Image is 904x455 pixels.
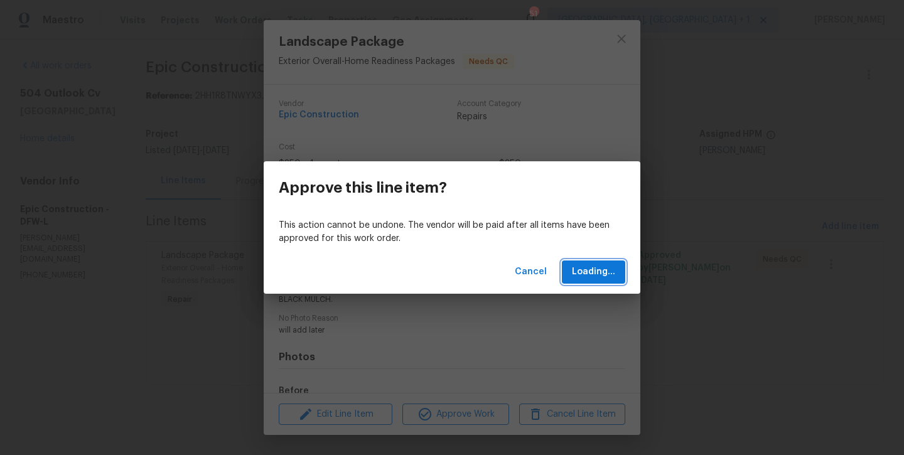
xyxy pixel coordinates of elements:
[562,260,625,284] button: Loading...
[510,260,552,284] button: Cancel
[515,264,547,280] span: Cancel
[279,179,447,196] h3: Approve this line item?
[572,264,615,280] span: Loading...
[279,219,625,245] p: This action cannot be undone. The vendor will be paid after all items have been approved for this...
